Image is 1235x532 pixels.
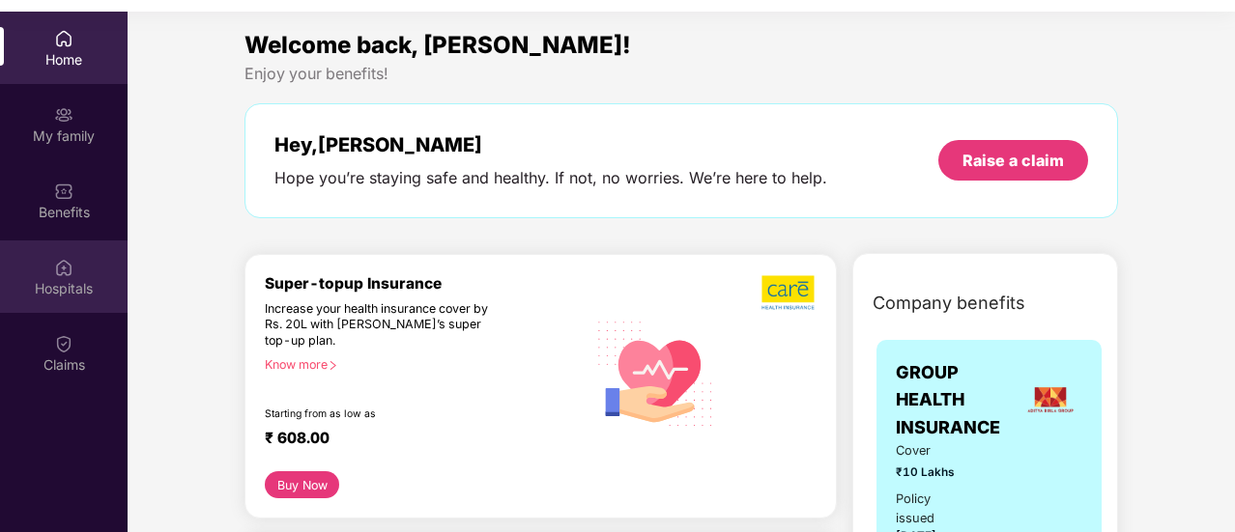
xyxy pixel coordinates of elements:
img: svg+xml;base64,PHN2ZyBpZD0iQmVuZWZpdHMiIHhtbG5zPSJodHRwOi8vd3d3LnczLm9yZy8yMDAwL3N2ZyIgd2lkdGg9Ij... [54,182,73,201]
span: Welcome back, [PERSON_NAME]! [244,31,631,59]
img: svg+xml;base64,PHN2ZyB4bWxucz0iaHR0cDovL3d3dy53My5vcmcvMjAwMC9zdmciIHhtbG5zOnhsaW5rPSJodHRwOi8vd3... [587,302,725,442]
img: svg+xml;base64,PHN2ZyBpZD0iQ2xhaW0iIHhtbG5zPSJodHRwOi8vd3d3LnczLm9yZy8yMDAwL3N2ZyIgd2lkdGg9IjIwIi... [54,334,73,353]
span: Cover [896,441,966,461]
span: ₹10 Lakhs [896,463,966,482]
div: Increase your health insurance cover by Rs. 20L with [PERSON_NAME]’s super top-up plan. [265,301,503,350]
div: Raise a claim [962,150,1064,171]
button: Buy Now [265,471,339,498]
div: Know more [265,357,575,371]
div: Starting from as low as [265,407,504,421]
div: Policy issued [896,490,966,528]
img: svg+xml;base64,PHN2ZyB3aWR0aD0iMjAiIGhlaWdodD0iMjAiIHZpZXdCb3g9IjAgMCAyMCAyMCIgZmlsbD0ibm9uZSIgeG... [54,105,73,125]
img: svg+xml;base64,PHN2ZyBpZD0iSG9tZSIgeG1sbnM9Imh0dHA6Ly93d3cudzMub3JnLzIwMDAvc3ZnIiB3aWR0aD0iMjAiIG... [54,29,73,48]
div: Hey, [PERSON_NAME] [274,133,827,156]
img: insurerLogo [1024,374,1077,426]
div: Hope you’re staying safe and healthy. If not, no worries. We’re here to help. [274,168,827,188]
div: Super-topup Insurance [265,274,587,293]
div: Enjoy your benefits! [244,64,1118,84]
img: svg+xml;base64,PHN2ZyBpZD0iSG9zcGl0YWxzIiB4bWxucz0iaHR0cDovL3d3dy53My5vcmcvMjAwMC9zdmciIHdpZHRoPS... [54,258,73,277]
span: right [328,360,338,371]
img: b5dec4f62d2307b9de63beb79f102df3.png [761,274,817,311]
span: GROUP HEALTH INSURANCE [896,359,1019,441]
span: Company benefits [873,290,1025,317]
div: ₹ 608.00 [265,429,567,452]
